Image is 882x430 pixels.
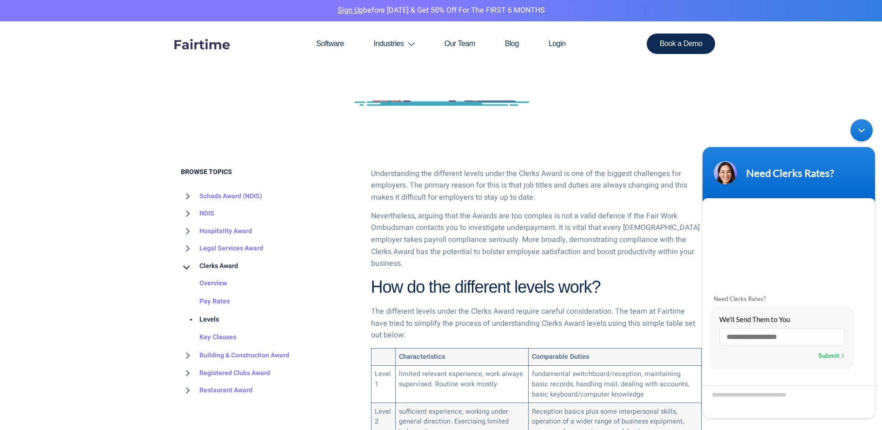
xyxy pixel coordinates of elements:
a: Pay Rates [181,293,230,311]
span: Book a Demo [660,40,703,47]
p: The different levels under the Clerks Award require careful consideration. The team at Fairtime h... [371,306,702,342]
a: Hospitality Award [181,222,252,240]
td: limited relevant experience, work always supervised. Routine work mostly [395,366,528,403]
a: Restaurant Award [181,382,252,399]
a: Sign Up [338,5,363,16]
p: before [DATE] & Get 50% Off for the FIRST 6 MONTHS [7,5,875,17]
p: Understanding the different levels under the Clerks Award is one of the biggest challenges for em... [371,168,702,204]
a: Software [301,21,358,66]
a: Key Clauses [181,329,236,347]
a: Our Team [430,21,490,66]
p: Nevertheless, arguing that the Awards are too complex is not a valid defence if the Fair Work Omb... [371,210,702,270]
a: Login [534,21,581,66]
a: Overview [181,275,227,293]
td: fundamental switchboard/reception, maintaining basic records, handling mail, dealing with account... [528,366,701,403]
iframe: SalesIQ Chatwindow [698,114,880,423]
div: BROWSE TOPICS [181,168,357,399]
nav: BROWSE TOPICS [181,188,357,399]
a: NDIS [181,205,214,222]
a: Industries [359,21,430,66]
a: Levels [181,311,219,329]
td: Level 1 [371,366,395,403]
a: Registered Clubs Award [181,364,270,382]
h2: How do the different levels work? [371,276,702,298]
a: Legal Services Award [181,240,263,257]
a: Book a Demo [647,34,716,54]
a: Building & Construction Award [181,347,289,364]
a: Schads Award (NDIS) [181,188,262,205]
strong: Comparable Duties [532,352,589,362]
strong: Characteristics [399,352,445,362]
a: Clerks Award [181,257,238,275]
a: Blog [490,21,534,66]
